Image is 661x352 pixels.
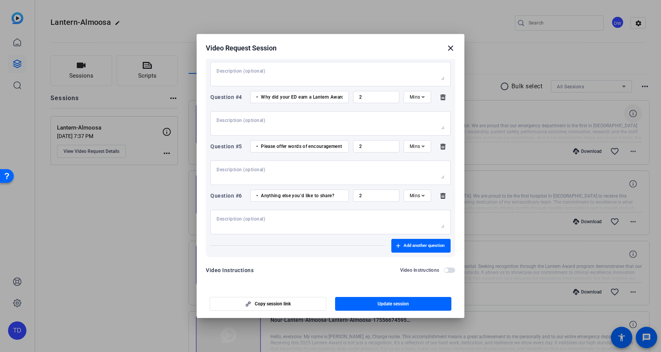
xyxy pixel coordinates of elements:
div: Question #5 [210,142,246,151]
span: Copy session link [255,301,291,307]
input: Enter your question here [256,193,343,199]
input: Enter your question here [256,143,343,149]
mat-icon: close [446,44,455,53]
div: Question #6 [210,191,246,200]
button: Add another question [391,239,451,253]
span: Mins [410,144,420,149]
input: Time [359,193,393,199]
button: Copy session link [210,297,326,311]
h2: Video Instructions [400,267,440,273]
input: Time [359,143,393,149]
span: Mins [410,94,420,100]
div: Video Instructions [206,266,254,275]
button: Update session [335,297,452,311]
div: Video Request Session [206,44,455,53]
div: Question #4 [210,92,246,102]
span: Add another question [404,243,444,249]
span: Mins [410,193,420,198]
span: Update session [378,301,409,307]
input: Time [359,94,393,100]
input: Enter your question here [256,94,343,100]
